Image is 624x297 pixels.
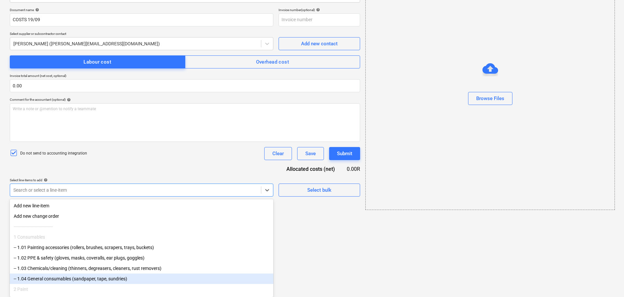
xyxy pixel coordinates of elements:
div: 0.00R [345,165,360,173]
button: Labour cost [10,55,185,68]
p: Do not send to accounting integration [20,151,87,156]
div: -- 1.02 PPE & safety (gloves, masks, coveralls, ear plugs, goggles) [10,253,273,263]
div: Add new change order [10,211,273,221]
button: Add new contact [279,37,360,50]
div: 1 Consumables [10,232,273,242]
div: 2 Paint [10,284,273,294]
button: Clear [264,147,292,160]
div: Invoice number (optional) [279,8,360,12]
button: Submit [329,147,360,160]
div: Labour cost [84,58,111,66]
span: help [66,98,71,102]
div: Add new contact [301,39,338,48]
div: ------------------------------ [10,221,273,232]
div: Comment for the accountant (optional) [10,97,360,102]
div: Browse Files [476,94,504,103]
span: help [34,8,39,12]
span: help [42,178,48,182]
div: -- 1.04 General consumables (sandpaper, tape, sundries) [10,274,273,284]
span: help [315,8,320,12]
div: -- 1.03 Chemicals/cleaning (thinners, degreasers, cleaners, rust removers) [10,263,273,274]
input: Document name [10,13,273,26]
button: Browse Files [468,92,512,105]
iframe: Chat Widget [591,266,624,297]
div: Save [305,149,316,158]
div: Select line-items to add [10,178,273,182]
div: Submit [337,149,352,158]
div: Overhead cost [256,58,289,66]
button: Select bulk [279,184,360,197]
div: Allocated costs (net) [275,165,345,173]
button: Overhead cost [185,55,360,68]
div: Document name [10,8,273,12]
div: Select bulk [307,186,331,194]
button: Save [297,147,324,160]
div: Add new line-item [10,200,273,211]
div: Clear [272,149,284,158]
p: Select supplier or subcontractor contact [10,32,273,37]
p: Invoice total amount (net cost, optional) [10,74,360,79]
input: Invoice number [279,13,360,26]
div: -- 1.01 Painting accessories (rollers, brushes, scrapers, trays, buckets) [10,242,273,253]
input: Invoice total amount (net cost, optional) [10,79,360,92]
